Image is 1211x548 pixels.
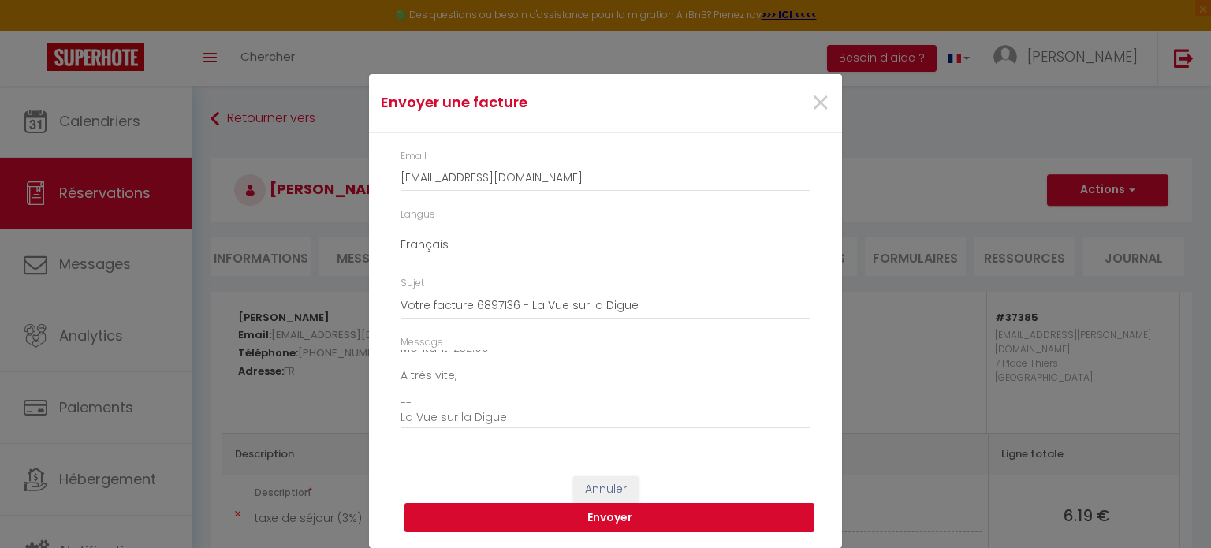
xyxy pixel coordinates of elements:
label: Email [401,149,427,164]
label: Langue [401,207,435,222]
label: Sujet [401,276,424,291]
h4: Envoyer une facture [381,91,673,114]
button: Envoyer [404,503,814,533]
label: Message [401,335,443,350]
span: × [810,80,830,127]
button: Close [810,87,830,121]
button: Annuler [573,476,639,503]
